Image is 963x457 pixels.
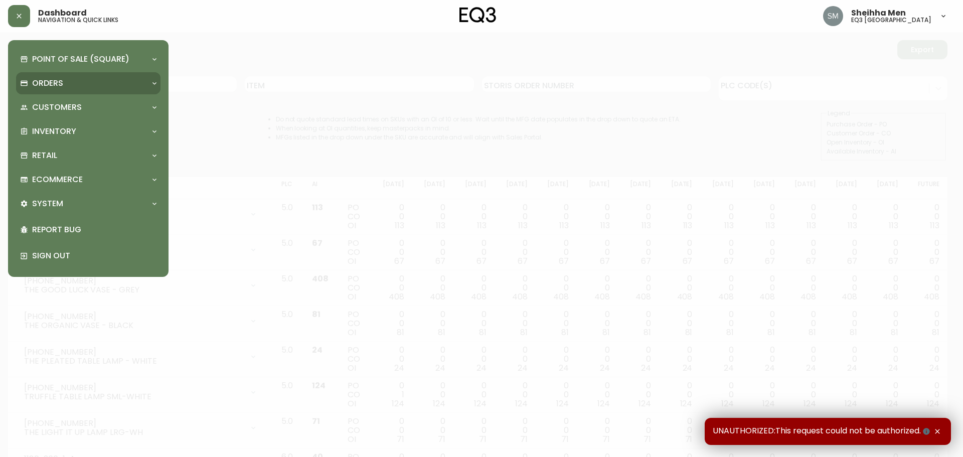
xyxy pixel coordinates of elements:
p: Inventory [32,126,76,137]
div: Orders [16,72,160,94]
div: System [16,193,160,215]
h5: eq3 [GEOGRAPHIC_DATA] [851,17,931,23]
span: UNAUTHORIZED:This request could not be authorized. [713,426,932,437]
div: Retail [16,144,160,167]
p: Orders [32,78,63,89]
div: Inventory [16,120,160,142]
span: Dashboard [38,9,87,17]
img: logo [459,7,497,23]
img: cfa6f7b0e1fd34ea0d7b164297c1067f [823,6,843,26]
div: Report Bug [16,217,160,243]
p: Point of Sale (Square) [32,54,129,65]
p: Sign Out [32,250,156,261]
div: Sign Out [16,243,160,269]
div: Customers [16,96,160,118]
p: Retail [32,150,57,161]
div: Ecommerce [16,169,160,191]
p: System [32,198,63,209]
p: Report Bug [32,224,156,235]
span: Sheihha Men [851,9,906,17]
p: Customers [32,102,82,113]
div: Point of Sale (Square) [16,48,160,70]
h5: navigation & quick links [38,17,118,23]
p: Ecommerce [32,174,83,185]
